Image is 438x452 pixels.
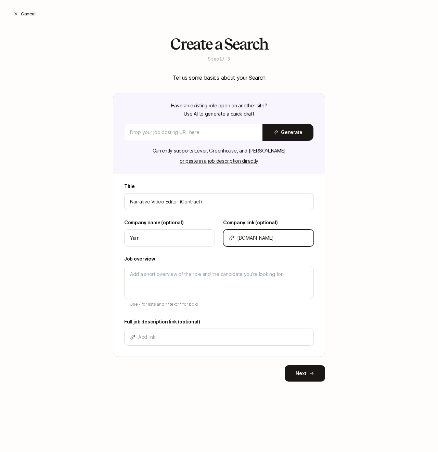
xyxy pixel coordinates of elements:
label: Full job description link (optional) [124,318,314,326]
p: Have an existing role open on another site? Use AI to generate a quick draft [171,102,267,118]
h2: Create a Search [170,36,268,53]
input: Add link [138,333,308,341]
label: Company name (optional) [124,218,215,227]
button: or paste in a job description directly [176,156,262,166]
span: Use - for lists and **text** for bold [130,302,198,307]
input: Tell us who you're hiring for [130,234,209,242]
input: e.g. Head of Marketing, Contract Design Lead [130,198,308,206]
p: Tell us some basics about your Search [172,73,266,82]
label: Job overview [124,255,314,263]
p: Step 1 / 3 [208,55,230,62]
label: Title [124,182,314,190]
button: Cancel [8,8,41,20]
button: Next [285,365,325,382]
input: Add link [237,234,308,242]
p: Currently supports Lever, Greenhouse, and [PERSON_NAME] [153,147,286,155]
label: Company link (optional) [223,218,314,227]
input: Drop your job posting URL here [130,128,257,136]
